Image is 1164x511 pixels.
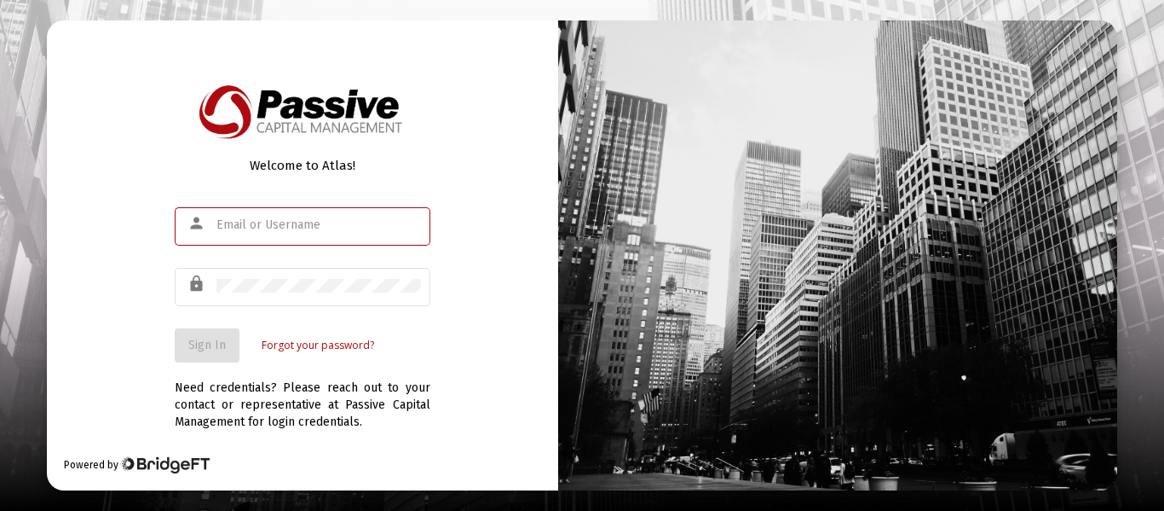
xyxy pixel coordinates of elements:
mat-icon: lock [187,274,208,294]
button: Sign In [175,328,239,363]
div: Welcome to Atlas! [175,157,430,174]
a: Forgot your password? [262,337,374,354]
span: Sign In [188,338,226,352]
mat-icon: person [187,213,208,234]
img: Logo [195,80,410,144]
img: Bridge Financial Technology Logo [120,456,210,473]
div: Need credentials? Please reach out to your contact or representative at Passive Capital Managemen... [175,363,430,431]
input: Email or Username [216,218,421,232]
div: Powered by [64,456,210,473]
